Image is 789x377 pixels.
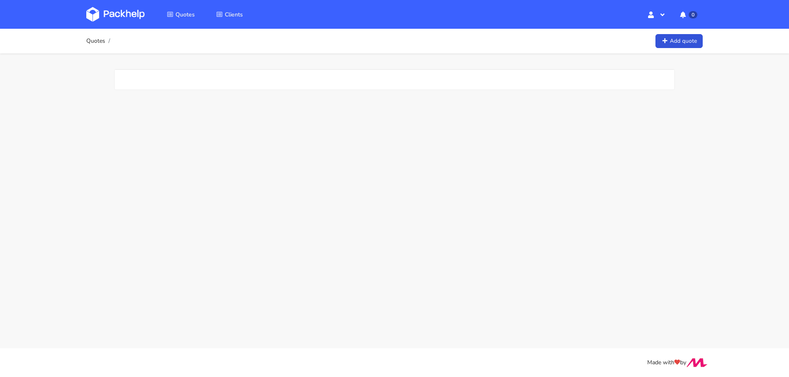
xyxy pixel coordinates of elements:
img: Dashboard [86,7,145,22]
span: Clients [225,11,243,18]
nav: breadcrumb [86,33,113,49]
span: Quotes [175,11,195,18]
span: 0 [689,11,697,18]
a: Quotes [86,38,105,44]
a: Quotes [157,7,205,22]
button: 0 [674,7,703,22]
img: Move Closer [686,358,708,367]
div: Made with by [76,358,713,368]
a: Clients [206,7,253,22]
a: Add quote [655,34,703,48]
